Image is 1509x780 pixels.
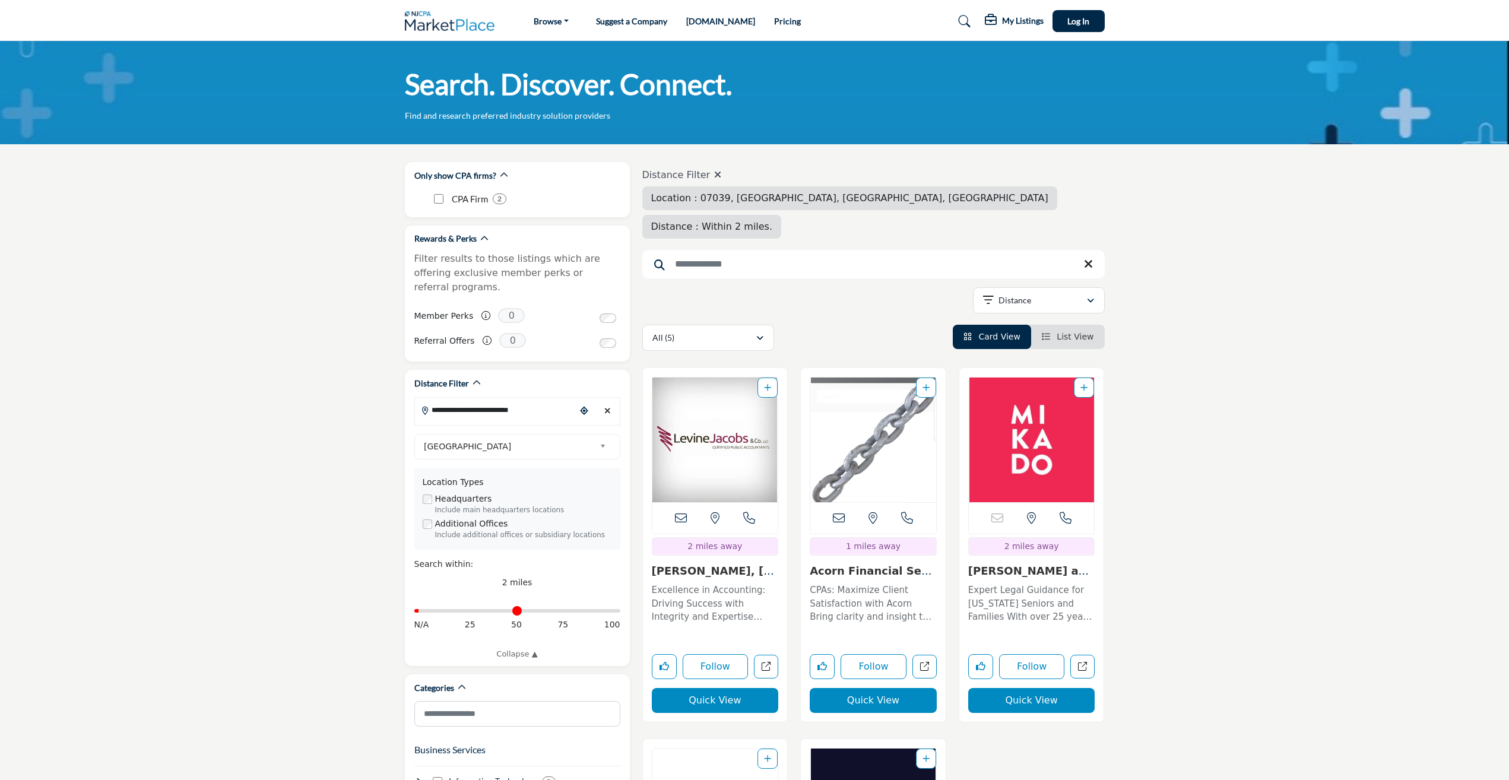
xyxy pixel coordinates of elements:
[969,378,1095,502] a: Open Listing in new tab
[414,378,469,389] h2: Distance Filter
[687,541,742,551] span: 2 miles away
[922,754,930,763] a: Add To List
[1002,15,1044,26] h5: My Listings
[651,192,1048,204] span: Location : 07039, [GEOGRAPHIC_DATA], [GEOGRAPHIC_DATA], [GEOGRAPHIC_DATA]
[973,287,1105,313] button: Distance
[596,16,667,26] a: Suggest a Company
[414,170,496,182] h2: Only show CPA firms?
[424,439,595,454] span: [GEOGRAPHIC_DATA]
[754,655,778,679] a: Open levine-jacobs-company-llc in new tab
[774,16,801,26] a: Pricing
[999,654,1065,679] button: Follow
[1031,325,1105,349] li: List View
[414,701,620,727] input: Search Category
[1053,10,1105,32] button: Log In
[414,619,429,631] span: N/A
[502,578,532,587] span: 2 miles
[414,558,620,570] div: Search within:
[1070,655,1095,679] a: Open hauptman-and-hauptman-pc in new tab
[652,378,778,502] img: Levine, Jacobs & Company, LLC
[499,333,526,348] span: 0
[497,195,502,203] b: 2
[652,654,677,679] button: Like listing
[642,250,1105,278] input: Search Keyword
[414,743,486,757] button: Business Services
[968,565,1093,590] a: [PERSON_NAME] and Hauptma...
[434,194,443,204] input: CPA Firm checkbox
[968,654,993,679] button: Like listing
[405,66,732,103] h1: Search. Discover. Connect.
[493,194,506,204] div: 2 Results For CPA Firm
[652,565,779,578] h3: Levine, Jacobs & Company, LLC
[652,584,779,624] p: Excellence in Accounting: Driving Success with Integrity and Expertise Since [DATE] For over seve...
[599,398,617,424] div: Clear search location
[414,331,475,351] label: Referral Offers
[810,378,936,502] img: Acorn Financial Services
[810,378,936,502] a: Open Listing in new tab
[764,754,771,763] a: Add To List
[575,398,593,424] div: Choose your current location
[1080,383,1088,392] a: Add To List
[652,688,779,713] button: Quick View
[1042,332,1094,341] a: View List
[414,682,454,694] h2: Categories
[652,332,674,344] p: All (5)
[414,233,477,245] h2: Rewards & Perks
[841,654,906,679] button: Follow
[414,252,620,294] p: Filter results to those listings which are offering exclusive member perks or referral programs.
[810,565,937,578] h3: Acorn Financial Services
[922,383,930,392] a: Add To List
[415,398,575,421] input: Search Location
[963,332,1020,341] a: View Card
[525,13,577,30] a: Browse
[423,476,612,489] div: Location Types
[968,688,1095,713] button: Quick View
[953,325,1031,349] li: Card View
[968,565,1095,578] h3: Hauptman and Hauptman, PC
[998,294,1031,306] p: Distance
[846,541,901,551] span: 1 miles away
[686,16,755,26] a: [DOMAIN_NAME]
[652,378,778,502] a: Open Listing in new tab
[764,383,771,392] a: Add To List
[604,619,620,631] span: 100
[642,325,774,351] button: All (5)
[968,581,1095,624] a: Expert Legal Guidance for [US_STATE] Seniors and Families With over 25 years of experience, the k...
[600,338,616,348] input: Switch to Referral Offers
[968,584,1095,624] p: Expert Legal Guidance for [US_STATE] Seniors and Families With over 25 years of experience, the k...
[810,654,835,679] button: Like listing
[452,192,488,206] p: CPA Firm: CPA Firm
[435,493,492,505] label: Headquarters
[810,688,937,713] button: Quick View
[810,565,931,590] a: Acorn Financial Serv...
[557,619,568,631] span: 75
[652,565,774,603] a: [PERSON_NAME], [PERSON_NAME] & Com...
[498,308,525,323] span: 0
[414,648,620,660] a: Collapse ▲
[600,313,616,323] input: Switch to Member Perks
[435,505,612,516] div: Include main headquarters locations
[1067,16,1089,26] span: Log In
[810,581,937,624] a: CPAs: Maximize Client Satisfaction with Acorn Bring clarity and insight to your financial plans w...
[465,619,475,631] span: 25
[810,584,937,624] p: CPAs: Maximize Client Satisfaction with Acorn Bring clarity and insight to your financial plans w...
[511,619,522,631] span: 50
[1057,332,1093,341] span: List View
[969,378,1095,502] img: Hauptman and Hauptman, PC
[652,581,779,624] a: Excellence in Accounting: Driving Success with Integrity and Expertise Since [DATE] For over seve...
[978,332,1020,341] span: Card View
[435,530,612,541] div: Include additional offices or subsidiary locations
[405,110,610,122] p: Find and research preferred industry solution providers
[414,306,474,326] label: Member Perks
[651,221,773,232] span: Distance : Within 2 miles.
[683,654,749,679] button: Follow
[642,169,1105,180] h4: Distance Filter
[1004,541,1059,551] span: 2 miles away
[912,655,937,679] a: Open acorn-financial-services in new tab
[985,14,1044,28] div: My Listings
[435,518,508,530] label: Additional Offices
[947,12,978,31] a: Search
[405,11,501,31] img: Site Logo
